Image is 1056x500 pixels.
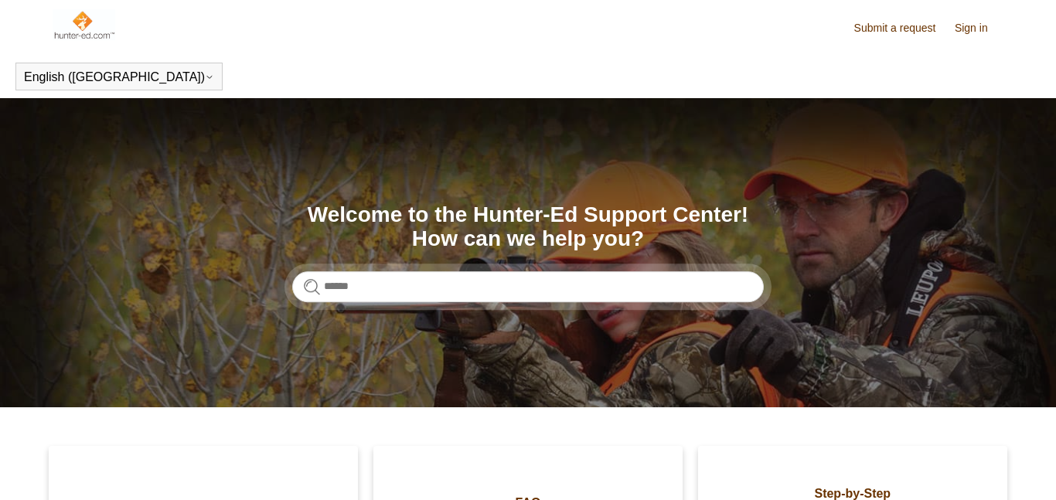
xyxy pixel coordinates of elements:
div: Chat Support [956,448,1045,488]
a: Sign in [955,20,1003,36]
input: Search [292,271,764,302]
a: Submit a request [854,20,952,36]
h1: Welcome to the Hunter-Ed Support Center! How can we help you? [292,203,764,251]
img: Hunter-Ed Help Center home page [53,9,115,40]
button: English ([GEOGRAPHIC_DATA]) [24,70,214,84]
